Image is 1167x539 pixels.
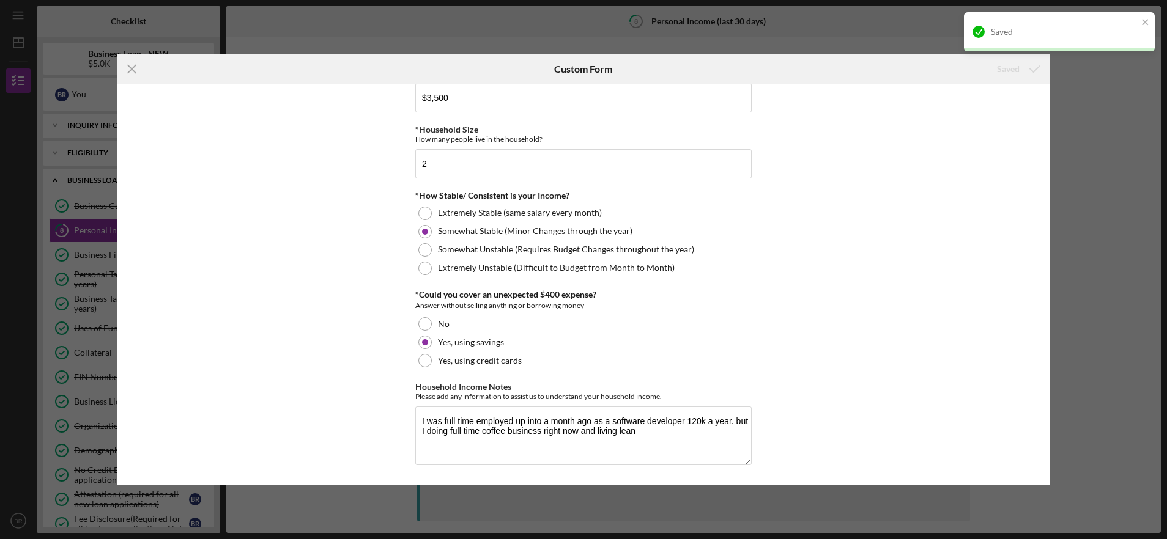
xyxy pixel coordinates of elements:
[415,191,752,200] div: *How Stable/ Consistent is your Income?
[438,208,602,218] label: Extremely Stable (same salary every month)
[438,244,694,254] label: Somewhat Unstable (Requires Budget Changes throughout the year)
[415,392,752,401] div: Please add any information to assist us to understand your household income.
[438,337,504,347] label: Yes, using savings
[554,64,612,75] h6: Custom Form
[438,319,450,329] label: No
[991,27,1138,37] div: Saved
[415,299,752,312] div: Answer without selling anything or borrowing money
[438,263,675,273] label: Extremely Unstable (Difficult to Budget from Month to Month)
[415,406,752,465] textarea: I was full time employed up into a month ago as a software developer 120k a year. but I doing ful...
[997,57,1020,81] div: Saved
[415,290,752,299] div: *Could you cover an unexpected $400 expense?
[415,134,752,144] div: How many people live in the household?
[415,124,478,134] label: *Household Size
[985,57,1050,81] button: Saved
[415,381,511,392] label: Household Income Notes
[1141,17,1150,29] button: close
[438,356,522,365] label: Yes, using credit cards
[438,226,632,236] label: Somewhat Stable (Minor Changes through the year)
